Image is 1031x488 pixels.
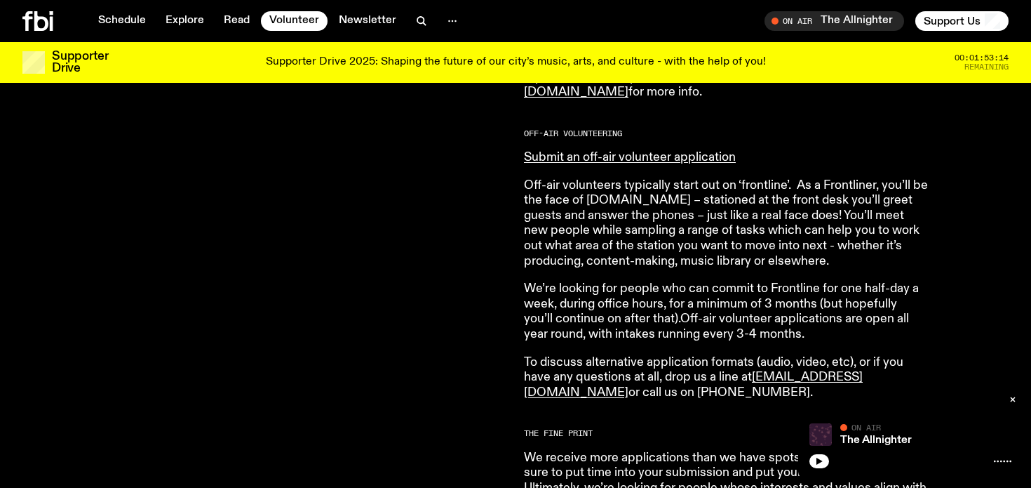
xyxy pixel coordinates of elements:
span: Remaining [964,63,1009,71]
h2: The Fine Print [524,430,928,437]
a: Schedule [90,11,154,31]
a: Read [215,11,258,31]
button: Support Us [915,11,1009,31]
p: Off-air volunteers typically start out on ‘frontline’. As a Frontliner, you’ll be the face of [DO... [524,178,928,270]
p: To discuss alternative application formats (audio, video, etc), or if you have any questions at a... [524,355,928,401]
p: Supporter Drive 2025: Shaping the future of our city’s music, arts, and culture - with the help o... [266,56,766,69]
a: Explore [157,11,213,31]
h2: Off-Air Volunteering [524,130,928,138]
span: Support Us [924,15,981,27]
a: [EMAIL_ADDRESS][DOMAIN_NAME] [524,371,863,399]
a: Newsletter [330,11,405,31]
button: On AirThe Allnighter [764,11,904,31]
p: If you would like to pitch a show, email for more info. [524,70,928,100]
a: Submit an off-air volunteer application [524,151,736,164]
h3: Supporter Drive [52,51,108,74]
a: Volunteer [261,11,328,31]
p: We’re looking for people who can commit to Frontline for one half-day a week, during office hours... [524,282,928,342]
a: The Allnighter [840,435,912,446]
span: On Air [851,423,881,432]
span: 00:01:53:14 [955,54,1009,62]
